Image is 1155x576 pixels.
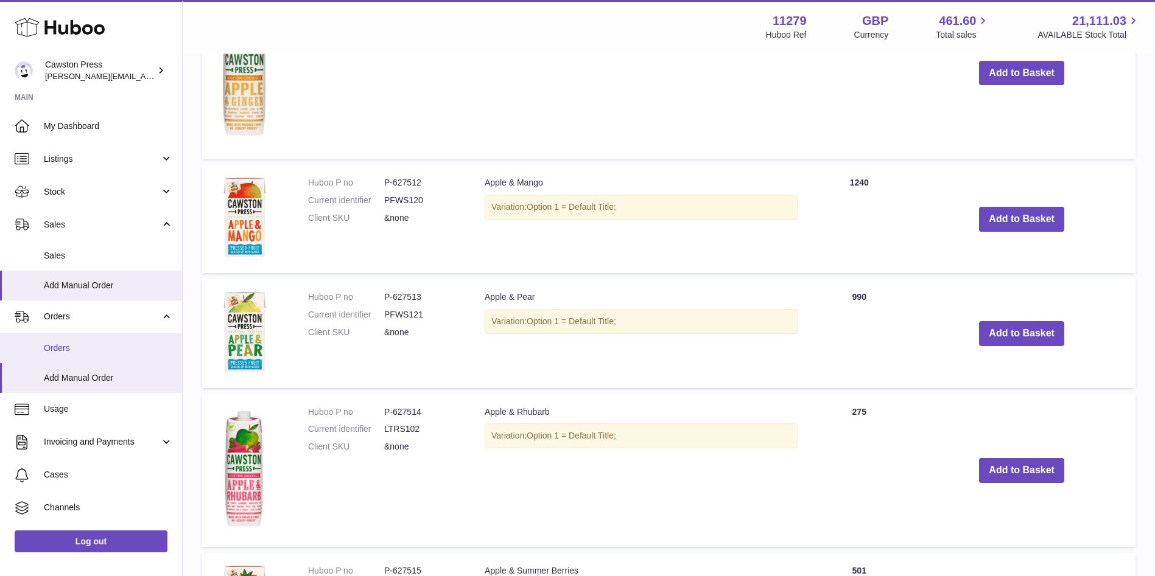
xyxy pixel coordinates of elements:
dd: &none [384,441,460,453]
button: Add to Basket [979,458,1064,483]
button: Add to Basket [979,207,1064,232]
td: Apple & Rhubarb [472,394,810,547]
td: 990 [810,279,908,387]
span: Invoicing and Payments [44,436,160,448]
dt: Client SKU [308,327,384,338]
img: Apple & Mango [214,177,275,258]
div: Huboo Ref [766,29,807,41]
span: Option 1 = Default Title; [527,431,616,440]
span: Usage [44,403,173,415]
dt: Huboo P no [308,291,384,303]
dd: P-627512 [384,177,460,189]
a: Log out [15,530,167,552]
span: AVAILABLE Stock Total [1037,29,1140,41]
div: Variation: [485,195,798,220]
img: Apple & Rhubarb [214,406,275,532]
div: Cawston Press [45,59,155,82]
dd: &none [384,327,460,338]
dd: PFWS120 [384,195,460,206]
td: Apple & Pear [472,279,810,387]
td: Apple & Mango [472,165,810,273]
div: Variation: [485,309,798,334]
td: 1240 [810,165,908,273]
td: 275 [810,394,908,547]
strong: 11279 [773,13,807,29]
dd: PFWS121 [384,309,460,321]
dt: Huboo P no [308,177,384,189]
span: Add Manual Order [44,280,173,291]
span: Channels [44,502,173,513]
button: Add to Basket [979,61,1064,86]
button: Add to Basket [979,321,1064,346]
dd: LTRS102 [384,423,460,435]
dt: Current identifier [308,195,384,206]
dt: Current identifier [308,423,384,435]
dd: P-627513 [384,291,460,303]
div: Currency [854,29,889,41]
span: Total sales [936,29,990,41]
span: Listings [44,153,160,165]
span: My Dashboard [44,120,173,132]
div: Variation: [485,423,798,448]
span: Orders [44,311,160,322]
dt: Current identifier [308,309,384,321]
span: Stock [44,186,160,198]
span: Add Manual Order [44,372,173,384]
span: Sales [44,219,160,231]
dt: Client SKU [308,212,384,224]
span: Cases [44,469,173,481]
a: 461.60 Total sales [936,13,990,41]
dt: Client SKU [308,441,384,453]
dd: P-627514 [384,406,460,418]
img: thomas.carson@cawstonpress.com [15,61,33,80]
span: 461.60 [939,13,976,29]
dd: &none [384,212,460,224]
span: Option 1 = Default Title; [527,202,616,212]
span: Option 1 = Default Title; [527,316,616,326]
span: 21,111.03 [1072,13,1126,29]
dt: Huboo P no [308,406,384,418]
span: [PERSON_NAME][EMAIL_ADDRESS][PERSON_NAME][DOMAIN_NAME] [45,71,309,81]
strong: GBP [862,13,888,29]
img: Apple & Pear [214,291,275,372]
span: Orders [44,342,173,354]
span: Sales [44,250,173,262]
a: 21,111.03 AVAILABLE Stock Total [1037,13,1140,41]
